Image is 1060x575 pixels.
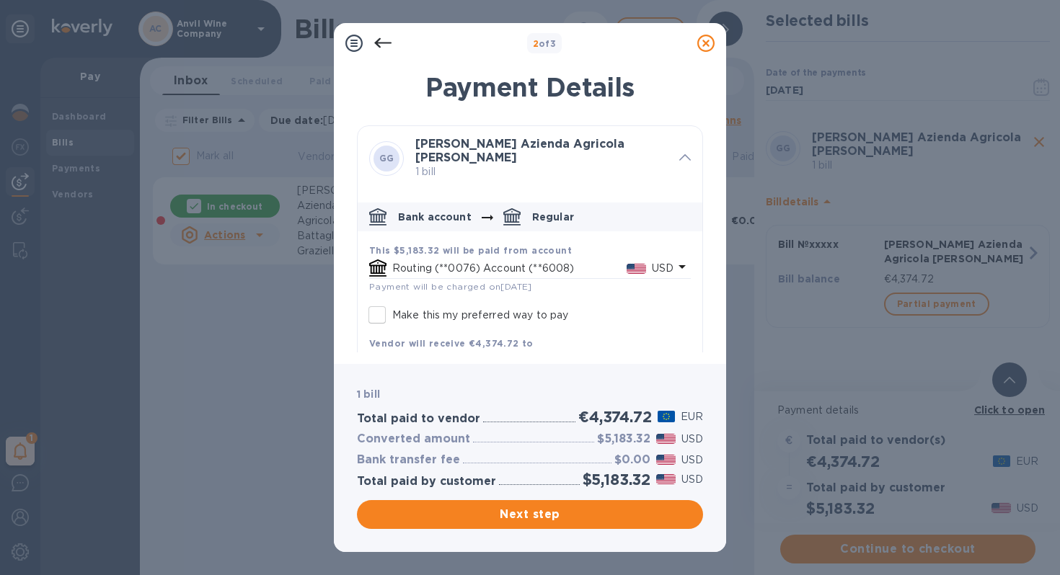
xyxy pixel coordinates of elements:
h1: Payment Details [357,72,703,102]
p: Regular [532,210,574,224]
b: This $5,183.32 will be paid from account [369,245,572,256]
h3: Total paid by customer [357,475,496,489]
p: USD [652,261,673,276]
b: 1 bill [357,388,380,400]
h3: $5,183.32 [597,432,650,446]
b: of 3 [533,38,557,49]
p: 1 bill [415,164,668,179]
div: default-method [358,197,702,472]
p: USD [681,472,703,487]
img: USD [656,474,676,484]
h3: Total paid to vendor [357,412,480,426]
span: 2 [533,38,539,49]
img: USD [627,264,646,274]
b: GG [379,153,394,164]
p: Bank account [398,210,472,224]
div: GG[PERSON_NAME] Azienda Agricola [PERSON_NAME] 1 bill [358,126,702,191]
span: Payment will be charged on [DATE] [369,281,532,292]
h3: Bank transfer fee [357,453,460,467]
h2: $5,183.32 [583,471,650,489]
h3: Converted amount [357,432,470,446]
p: USD [681,432,703,447]
p: USD [681,453,703,468]
h2: €4,374.72 [578,408,651,426]
p: [PERSON_NAME] [392,351,673,366]
b: [PERSON_NAME] Azienda Agricola [PERSON_NAME] [415,137,624,164]
span: Next step [368,506,692,523]
b: Vendor will receive €4,374.72 to [369,338,534,349]
p: EUR [681,409,703,424]
h3: $0.00 [614,453,650,467]
img: USD [656,455,676,465]
img: USD [656,434,676,444]
p: Routing (**0076) Account (**6008) [392,261,627,276]
button: Next step [357,500,703,529]
p: Make this my preferred way to pay [392,308,568,323]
